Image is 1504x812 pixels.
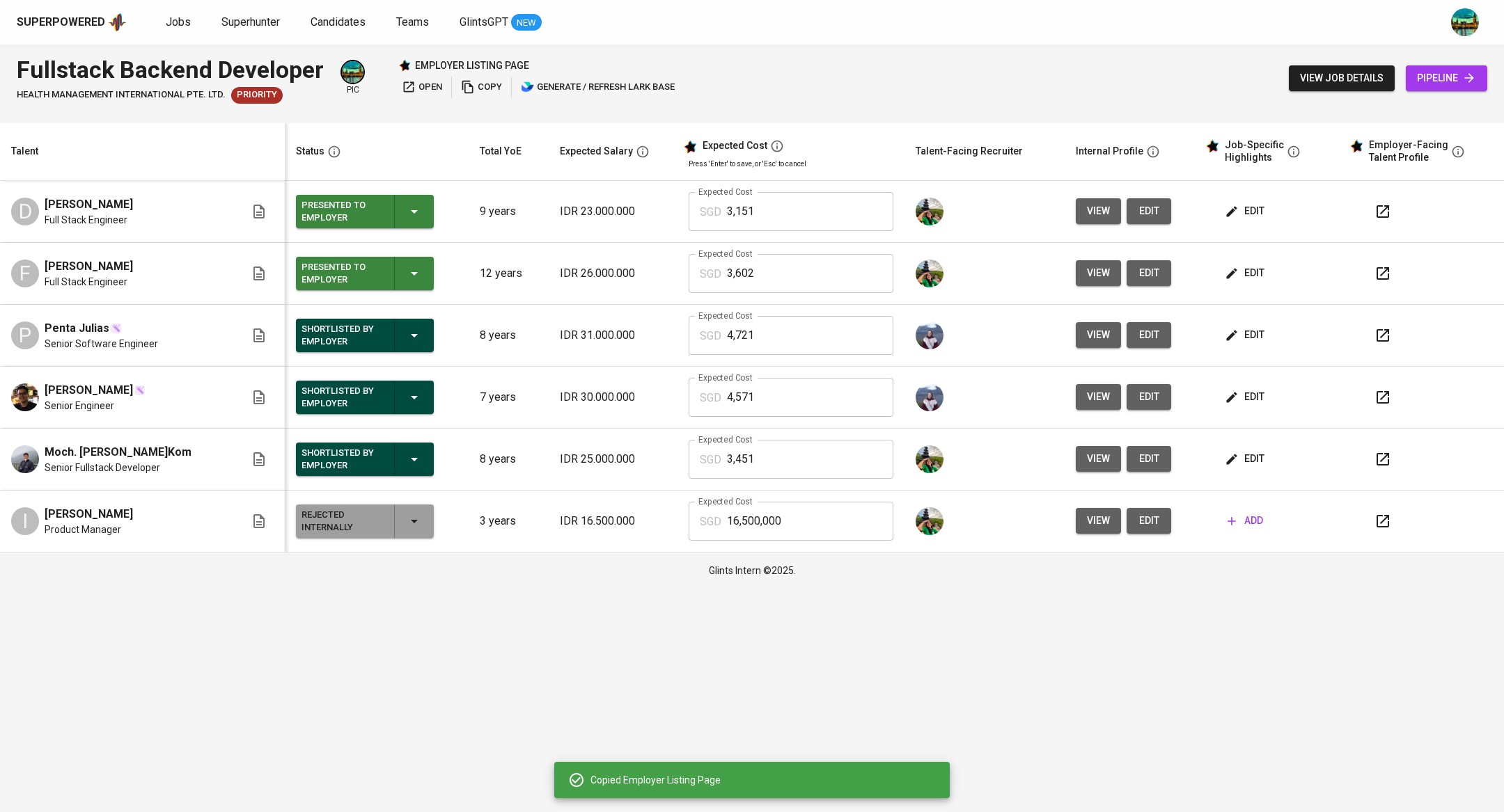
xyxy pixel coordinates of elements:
[166,14,194,31] a: Jobs
[398,77,446,98] button: open
[700,452,721,468] p: SGD
[1228,450,1264,468] span: edit
[1087,512,1110,530] span: view
[1076,143,1143,160] div: Internal Profile
[1127,384,1171,410] button: edit
[45,506,133,523] span: [PERSON_NAME]
[1138,450,1160,468] span: edit
[231,87,283,104] div: New Job received from Demand Team
[560,143,633,160] div: Expected Salary
[11,383,39,411] img: Kevin Christian
[1222,260,1270,286] button: edit
[511,16,542,30] span: NEW
[45,213,127,227] span: Full Stack Engineer
[1076,322,1121,348] button: view
[45,258,133,275] span: [PERSON_NAME]
[1087,264,1110,282] span: view
[521,80,535,94] img: lark
[108,12,127,33] img: app logo
[415,58,529,72] p: employer listing page
[1222,322,1270,348] button: edit
[1222,508,1269,534] button: add
[301,196,383,227] div: Presented to Employer
[1222,384,1270,410] button: edit
[700,204,721,221] p: SGD
[1138,326,1160,344] span: edit
[1369,139,1448,164] div: Employer-Facing Talent Profile
[301,320,383,351] div: Shortlisted by Employer
[45,382,133,399] span: [PERSON_NAME]
[480,451,538,468] p: 8 years
[296,195,434,228] button: Presented to Employer
[11,507,39,535] div: I
[301,506,383,536] div: Rejected Internally
[296,257,434,290] button: Presented to Employer
[916,143,1023,160] div: Talent-Facing Recruiter
[396,14,432,31] a: Teams
[560,513,666,530] p: IDR 16.500.000
[1076,384,1121,410] button: view
[480,265,538,282] p: 12 years
[1076,446,1121,472] button: view
[1076,260,1121,286] button: view
[560,265,666,282] p: IDR 26.000.000
[700,328,721,344] p: SGD
[45,461,160,475] span: Senior Fullstack Developer
[1228,264,1264,282] span: edit
[1228,512,1263,530] span: add
[703,140,767,152] div: Expected Cost
[1138,388,1160,406] span: edit
[45,399,114,413] span: Senior Engineer
[1300,70,1384,87] span: view job details
[296,504,434,538] button: Rejected Internally
[560,451,666,468] p: IDR 25.000.000
[1076,198,1121,224] button: view
[1417,70,1476,87] span: pipeline
[560,327,666,344] p: IDR 31.000.000
[398,59,411,72] img: Glints Star
[1076,508,1121,534] button: view
[480,389,538,406] p: 7 years
[521,79,675,95] span: generate / refresh lark base
[1087,326,1110,344] span: view
[45,196,133,213] span: [PERSON_NAME]
[700,514,721,530] p: SGD
[221,15,280,29] span: Superhunter
[1451,8,1479,36] img: a5d44b89-0c59-4c54-99d0-a63b29d42bd3.jpg
[460,15,508,29] span: GlintsGPT
[17,53,324,87] div: Fullstack Backend Developer
[311,14,368,31] a: Candidates
[1127,260,1171,286] button: edit
[460,14,542,31] a: GlintsGPT NEW
[1225,139,1284,164] div: Job-Specific Highlights
[916,260,943,287] img: eva@glints.com
[700,390,721,406] p: SGD
[45,320,109,337] span: Penta Julias
[402,79,442,95] span: open
[111,323,122,334] img: magic_wand.svg
[296,319,434,352] button: Shortlisted by Employer
[689,159,893,169] p: Press 'Enter' to save, or 'Esc' to cancel
[11,260,39,287] div: F
[1406,65,1487,91] a: pipeline
[1349,139,1363,153] img: glints_star.svg
[480,327,538,344] p: 8 years
[301,382,383,413] div: Shortlisted by Employer
[11,198,39,225] div: D
[221,14,283,31] a: Superhunter
[231,88,283,102] span: Priority
[916,321,943,349] img: christine.raharja@glints.com
[1138,512,1160,530] span: edit
[916,445,943,473] img: eva@glints.com
[342,61,363,83] img: a5d44b89-0c59-4c54-99d0-a63b29d42bd3.jpg
[1228,326,1264,344] span: edit
[1127,508,1171,534] button: edit
[590,773,939,787] div: Copied Employer Listing Page
[311,15,366,29] span: Candidates
[45,275,127,289] span: Full Stack Engineer
[17,15,105,31] div: Superpowered
[296,143,324,160] div: Status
